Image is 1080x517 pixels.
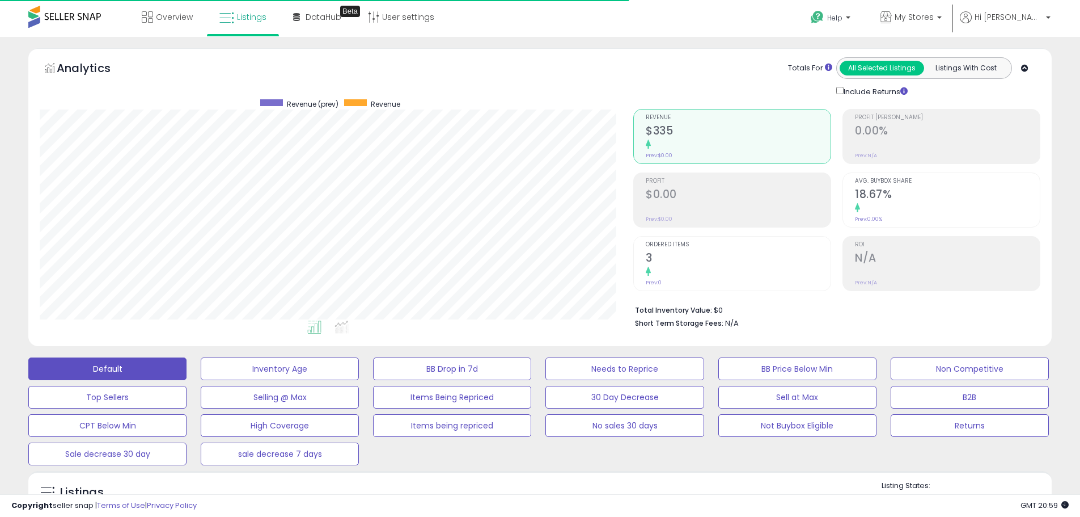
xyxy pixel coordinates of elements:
button: Non Competitive [891,358,1049,380]
button: Items Being Repriced [373,386,531,409]
span: ROI [855,242,1040,248]
h2: 0.00% [855,124,1040,140]
div: Include Returns [828,85,921,98]
button: B2B [891,386,1049,409]
button: Listings With Cost [924,61,1008,75]
span: Hi [PERSON_NAME] [975,11,1043,23]
span: Ordered Items [646,242,831,248]
small: Prev: $0.00 [646,216,672,222]
button: BB Drop in 7d [373,358,531,380]
label: Deactivated [978,494,1020,503]
small: Prev: 0 [646,279,662,286]
small: Prev: N/A [855,152,877,159]
span: DataHub [306,11,341,23]
a: Terms of Use [97,500,145,511]
button: Top Sellers [28,386,187,409]
div: Totals For [788,63,832,74]
label: Active [893,494,914,503]
h2: 3 [646,251,831,267]
button: Items being repriced [373,414,531,437]
button: Sale decrease 30 day [28,443,187,465]
h2: $335 [646,124,831,140]
h2: N/A [855,251,1040,267]
li: $0 [635,302,1032,316]
button: CPT Below Min [28,414,187,437]
button: Not Buybox Eligible [718,414,876,437]
p: Listing States: [882,481,1052,491]
button: Default [28,358,187,380]
a: Privacy Policy [147,500,197,511]
span: Help [827,13,842,23]
span: Revenue [646,115,831,121]
h2: 18.67% [855,188,1040,203]
strong: Copyright [11,500,53,511]
h5: Listings [60,485,104,501]
div: seller snap | | [11,501,197,511]
a: Help [802,2,862,37]
small: Prev: 0.00% [855,216,882,222]
small: Prev: $0.00 [646,152,672,159]
span: Profit [646,178,831,184]
button: Sell at Max [718,386,876,409]
b: Short Term Storage Fees: [635,318,723,328]
b: Total Inventory Value: [635,305,712,315]
button: Needs to Reprice [545,358,704,380]
span: Overview [156,11,193,23]
button: Returns [891,414,1049,437]
button: No sales 30 days [545,414,704,437]
span: N/A [725,318,739,329]
button: All Selected Listings [840,61,924,75]
h5: Analytics [57,60,133,79]
button: High Coverage [201,414,359,437]
button: sale decrease 7 days [201,443,359,465]
span: Revenue [371,99,400,109]
button: Selling @ Max [201,386,359,409]
button: 30 Day Decrease [545,386,704,409]
button: Inventory Age [201,358,359,380]
span: Profit [PERSON_NAME] [855,115,1040,121]
span: Avg. Buybox Share [855,178,1040,184]
span: Listings [237,11,266,23]
a: Hi [PERSON_NAME] [960,11,1051,37]
button: BB Price Below Min [718,358,876,380]
small: Prev: N/A [855,279,877,286]
span: My Stores [895,11,934,23]
h2: $0.00 [646,188,831,203]
i: Get Help [810,10,824,24]
span: 2025-10-7 20:59 GMT [1020,500,1069,511]
div: Tooltip anchor [340,6,360,17]
span: Revenue (prev) [287,99,338,109]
